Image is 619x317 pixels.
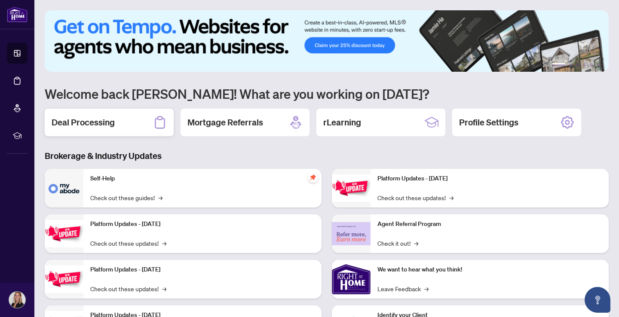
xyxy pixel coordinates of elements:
[377,265,602,274] p: We want to hear what you think!
[597,63,600,67] button: 6
[585,287,610,313] button: Open asap
[90,284,166,293] a: Check out these updates!→
[583,63,586,67] button: 4
[332,222,371,246] img: Agent Referral Program
[9,292,25,308] img: Profile Icon
[90,219,315,229] p: Platform Updates - [DATE]
[90,265,315,274] p: Platform Updates - [DATE]
[45,85,609,102] h1: Welcome back [PERSON_NAME]! What are you working on [DATE]?
[377,284,429,293] a: Leave Feedback→
[7,6,28,22] img: logo
[576,63,579,67] button: 3
[187,116,263,128] h2: Mortgage Referrals
[424,284,429,293] span: →
[162,238,166,248] span: →
[308,172,318,183] span: pushpin
[45,169,83,207] img: Self-Help
[45,265,83,293] img: Platform Updates - July 21, 2025
[377,219,602,229] p: Agent Referral Program
[377,193,454,202] a: Check out these updates!→
[590,63,593,67] button: 5
[377,238,418,248] a: Check it out!→
[332,260,371,299] img: We want to hear what you think!
[90,193,162,202] a: Check out these guides!→
[459,116,518,128] h2: Profile Settings
[45,150,609,162] h3: Brokerage & Industry Updates
[377,174,602,183] p: Platform Updates - [DATE]
[332,174,371,201] img: Platform Updates - June 23, 2025
[90,238,166,248] a: Check out these updates!→
[449,193,454,202] span: →
[569,63,573,67] button: 2
[45,220,83,247] img: Platform Updates - September 16, 2025
[158,193,162,202] span: →
[323,116,361,128] h2: rLearning
[414,238,418,248] span: →
[552,63,566,67] button: 1
[90,174,315,183] p: Self-Help
[162,284,166,293] span: →
[52,116,115,128] h2: Deal Processing
[45,10,609,72] img: Slide 0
